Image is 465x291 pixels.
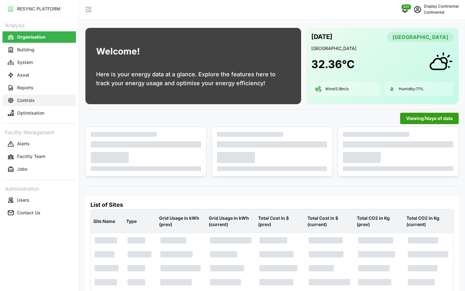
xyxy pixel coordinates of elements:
[393,32,448,42] span: [GEOGRAPHIC_DATA]
[3,20,76,29] p: Analysis
[17,141,30,147] p: Alerts
[17,166,28,172] p: Jobs
[17,110,44,116] p: Optimisation
[3,69,76,81] button: Asset
[17,47,34,53] p: Building
[311,57,355,71] h1: 32.36 °C
[311,32,332,42] p: [DATE]
[96,45,140,58] h1: Welcome!
[17,85,34,91] p: Reports
[3,194,76,206] button: Users
[306,210,353,233] p: Total Cost in $ (current)
[17,72,29,78] p: Asset
[96,70,290,88] p: Here is your energy data at a glance. Explore the features here to track your energy usage and op...
[3,95,76,106] button: Controls
[356,210,402,233] p: Total CO2 in Kg (prev)
[158,210,205,233] p: Grid Usage in kWh (prev)
[17,6,60,12] p: RESYNC PLATFORM
[3,138,76,150] button: Alerts
[325,86,349,92] p: Wind: 5.18 m/s
[3,206,76,219] a: Contact Us
[208,210,254,233] p: Grid Usage in kWh (current)
[3,94,76,107] a: Controls
[3,164,76,175] button: Jobs
[90,201,454,209] h4: List of Sites
[92,213,122,230] p: Site Name
[3,43,76,56] a: Building
[404,5,409,9] span: 677
[17,197,29,203] p: Users
[3,184,76,193] p: Administration
[3,163,76,176] a: Jobs
[424,9,459,16] p: Continental
[17,34,46,40] p: Organisation
[405,210,452,233] p: Total CO2 in Kg (current)
[3,81,76,94] a: Reports
[400,113,459,124] button: Viewing7days of data
[3,44,76,55] button: Building
[3,207,76,218] button: Contact Us
[17,97,35,104] p: Controls
[17,153,45,160] p: Facility Team
[125,213,155,230] p: Type
[311,45,454,52] p: [GEOGRAPHIC_DATA]
[424,3,459,9] p: Display Continental
[399,86,424,92] p: Humidity: 71 %
[411,3,424,16] button: schedule
[17,210,40,216] p: Contact Us
[3,57,76,68] button: System
[17,59,33,66] p: System
[399,3,411,16] button: notifications
[3,56,76,69] a: System
[3,3,76,15] button: RESYNC PLATFORM
[3,31,76,43] button: Organisation
[3,150,76,163] a: Facility Team
[257,210,304,233] p: Total Cost in $ (prev)
[3,127,76,136] p: Facility Management
[3,151,76,162] button: Facility Team
[3,82,76,93] button: Reports
[3,107,76,119] button: Optimisation
[406,113,453,124] span: Viewing 7 days of data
